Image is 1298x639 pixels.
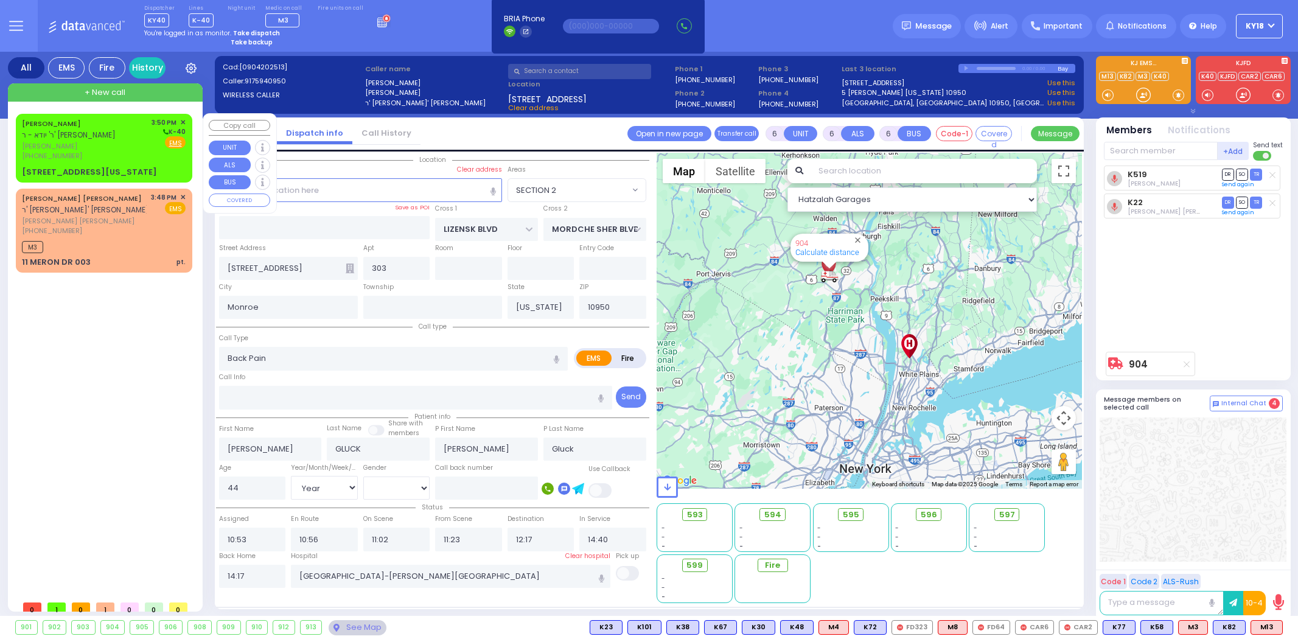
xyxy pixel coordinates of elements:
label: Dispatcher [144,5,175,12]
span: DR [1222,169,1234,180]
span: EMS [165,202,186,214]
label: Call back number [435,463,493,473]
button: Map camera controls [1052,406,1076,430]
label: State [508,282,525,292]
div: K30 [742,620,775,635]
a: [PERSON_NAME] [PERSON_NAME] [22,194,142,203]
div: 913 [301,621,322,634]
span: - [895,542,899,551]
button: ALS [841,126,874,141]
div: All [8,57,44,79]
span: Fire [765,559,780,571]
div: 904 [820,268,839,284]
button: Internal Chat 4 [1210,396,1283,411]
span: KY40 [144,13,169,27]
a: Calculate distance [795,248,859,257]
span: 0 [72,602,90,612]
div: BLS [854,620,887,635]
div: K58 [1140,620,1173,635]
div: BLS [704,620,737,635]
span: - [739,523,743,532]
span: ר' [PERSON_NAME]' [PERSON_NAME] [22,204,149,215]
span: Phone 2 [675,88,754,99]
div: 904 [101,621,125,634]
button: Code 2 [1129,574,1159,589]
button: Drag Pegman onto the map to open Street View [1052,450,1076,474]
label: Apt [363,243,374,253]
div: BLS [1140,620,1173,635]
span: Alert [991,21,1008,32]
button: ALS-Rush [1161,574,1201,589]
span: Internal Chat [1221,399,1266,408]
div: 11 MERON DR 003 [22,256,91,268]
input: (000)000-00000 [563,19,659,33]
a: CAR2 [1238,72,1261,81]
button: COVERED [209,194,270,207]
a: K22 [1128,198,1143,207]
img: red-radio-icon.svg [1021,624,1027,630]
label: Use Callback [588,464,630,474]
div: 910 [246,621,268,634]
span: - [817,532,821,542]
label: Entry Code [579,243,614,253]
label: From Scene [435,514,472,524]
a: [STREET_ADDRESS] [842,78,904,88]
button: UNIT [209,141,251,155]
a: Dispatch info [277,127,352,139]
a: Send again [1222,209,1254,216]
a: M13 [1099,72,1116,81]
span: 0 [120,602,139,612]
span: Aron Spielman [1128,179,1181,188]
label: Call Type [219,333,248,343]
button: Covered [975,126,1012,141]
span: 1 [47,602,66,612]
label: Medic on call [265,5,304,12]
label: Cad: [223,62,361,72]
span: TR [1250,197,1262,208]
u: EMS [169,139,182,148]
span: - [739,542,743,551]
button: Notifications [1168,124,1230,138]
div: ALS [1251,620,1283,635]
span: SECTION 2 [508,179,629,201]
div: 909 [217,621,240,634]
img: Google [660,473,700,489]
label: Call Info [219,372,245,382]
input: Search location [811,159,1036,183]
strong: Take backup [231,38,273,47]
div: ALS [1178,620,1208,635]
span: [0904202513] [239,62,287,72]
span: 3:48 PM [151,193,176,202]
label: Areas [508,165,526,175]
a: M3 [1136,72,1150,81]
span: Status [416,503,449,512]
label: First Name [219,424,254,434]
div: 905 [130,621,153,634]
label: Cross 1 [435,204,457,214]
label: P Last Name [543,424,584,434]
label: [PERSON_NAME] [365,78,504,88]
span: SECTION 2 [508,178,646,201]
div: K77 [1103,620,1136,635]
span: [PHONE_NUMBER] [22,151,82,161]
span: Phone 3 [758,64,837,74]
label: Location [508,79,671,89]
button: BUS [898,126,931,141]
label: Destination [508,514,544,524]
span: 1 [96,602,114,612]
label: Fire [611,351,645,366]
div: See map [329,620,386,635]
span: Location [413,155,452,164]
div: K67 [704,620,737,635]
div: pt. [176,257,186,267]
img: Logo [48,18,129,33]
label: Back Home [219,551,256,561]
a: K519 [1128,170,1147,179]
label: [PHONE_NUMBER] [675,99,735,108]
label: EMS [576,351,612,366]
div: Year/Month/Week/Day [291,463,358,473]
label: In Service [579,514,610,524]
div: 912 [273,621,295,634]
span: 0 [169,602,187,612]
span: ✕ [180,192,186,203]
